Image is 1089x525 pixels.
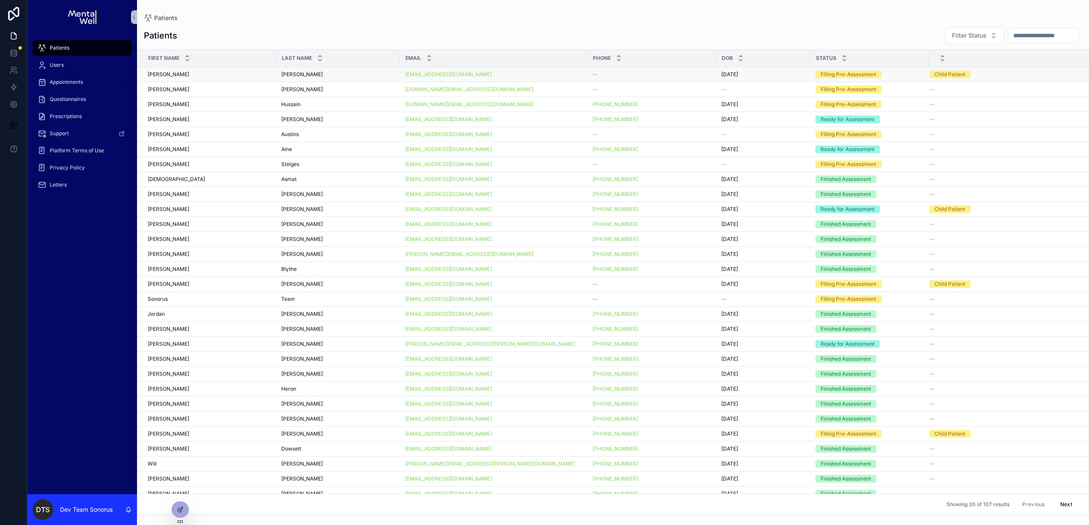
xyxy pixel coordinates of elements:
span: -- [721,161,726,168]
span: [PERSON_NAME] [148,191,189,198]
a: Stelges [281,161,395,168]
a: Blythe [281,266,395,273]
a: [EMAIL_ADDRESS][DOMAIN_NAME] [405,266,582,273]
a: -- [721,161,805,168]
a: [PERSON_NAME][EMAIL_ADDRESS][DOMAIN_NAME] [405,251,582,258]
a: [PERSON_NAME] [148,341,271,347]
a: -- [721,296,805,303]
a: [EMAIL_ADDRESS][DOMAIN_NAME] [405,206,492,213]
span: Blythe [281,266,297,273]
a: [EMAIL_ADDRESS][DOMAIN_NAME] [405,116,492,123]
a: [PHONE_NUMBER] [592,326,638,332]
div: Finished Assessment [821,235,871,243]
span: [PERSON_NAME] [281,221,323,228]
a: Asmat [281,176,395,183]
a: [DATE] [721,101,805,108]
div: Ready for Assessment [821,205,875,213]
div: Finished Assessment [821,355,871,363]
a: [PHONE_NUMBER] [592,356,638,362]
span: [DATE] [721,266,738,273]
a: [DOMAIN_NAME][EMAIL_ADDRESS][DOMAIN_NAME] [405,86,582,93]
span: [DATE] [721,71,738,78]
span: -- [721,131,726,138]
span: -- [929,311,934,317]
a: [PERSON_NAME] [148,191,271,198]
a: Ready for Assessment [815,340,924,348]
a: [PERSON_NAME] [281,356,395,362]
div: Filling Pre-Assessment [821,86,876,93]
a: [PERSON_NAME] [281,116,395,123]
div: Filling Pre-Assessment [821,131,876,138]
span: Asmat [281,176,297,183]
span: [PERSON_NAME] [281,281,323,288]
a: -- [929,311,1077,317]
a: Patients [33,40,132,56]
a: [PHONE_NUMBER] [592,176,711,183]
span: -- [592,71,598,78]
a: Appointments [33,74,132,90]
span: Jordan [148,311,165,317]
a: Support [33,126,132,141]
span: -- [929,341,934,347]
span: -- [929,191,934,198]
button: Select Button [945,27,1004,44]
a: [EMAIL_ADDRESS][DOMAIN_NAME] [405,176,582,183]
a: [EMAIL_ADDRESS][DOMAIN_NAME] [405,326,582,332]
a: [PHONE_NUMBER] [592,251,711,258]
span: [DATE] [721,116,738,123]
div: scrollable content [27,34,137,204]
a: [PERSON_NAME] [148,146,271,153]
span: [PERSON_NAME] [148,281,189,288]
span: -- [929,101,934,108]
a: [DEMOGRAPHIC_DATA] [148,176,271,183]
a: [PERSON_NAME][EMAIL_ADDRESS][DOMAIN_NAME] [405,251,533,258]
a: [PHONE_NUMBER] [592,356,711,362]
a: [PERSON_NAME] [148,266,271,273]
span: Questionnaires [50,96,86,103]
span: [PERSON_NAME] [148,266,189,273]
a: -- [929,251,1077,258]
div: Finished Assessment [821,220,871,228]
a: [EMAIL_ADDRESS][DOMAIN_NAME] [405,176,492,183]
span: [PERSON_NAME] [281,116,323,123]
span: [DATE] [721,221,738,228]
a: [PHONE_NUMBER] [592,236,638,243]
a: [EMAIL_ADDRESS][DOMAIN_NAME] [405,356,582,362]
a: [PERSON_NAME] [148,116,271,123]
span: [PERSON_NAME] [148,341,189,347]
span: -- [592,131,598,138]
span: [PERSON_NAME] [281,356,323,362]
a: [DATE] [721,266,805,273]
span: [DEMOGRAPHIC_DATA] [148,176,205,183]
a: [PHONE_NUMBER] [592,101,711,108]
a: [DOMAIN_NAME][EMAIL_ADDRESS][DOMAIN_NAME] [405,101,582,108]
a: Austins [281,131,395,138]
a: [DOMAIN_NAME][EMAIL_ADDRESS][DOMAIN_NAME] [405,86,533,93]
a: -- [929,176,1077,183]
a: [DATE] [721,191,805,198]
a: Sonorus [148,296,271,303]
div: Ready for Assessment [821,340,875,348]
a: [PERSON_NAME] [281,191,395,198]
a: -- [592,161,711,168]
a: Platform Terms of Use [33,143,132,158]
a: [EMAIL_ADDRESS][DOMAIN_NAME] [405,221,582,228]
a: Filling Pre-Assessment [815,295,924,303]
a: [EMAIL_ADDRESS][DOMAIN_NAME] [405,236,582,243]
a: [PHONE_NUMBER] [592,236,711,243]
a: -- [592,296,711,303]
span: -- [929,131,934,138]
a: Finished Assessment [815,250,924,258]
a: Prescriptions [33,109,132,124]
a: [PERSON_NAME] [148,356,271,362]
a: -- [592,131,711,138]
a: [PERSON_NAME] [148,206,271,213]
span: -- [929,236,934,243]
a: Filling Pre-Assessment [815,101,924,108]
span: -- [721,86,726,93]
span: [PERSON_NAME] [281,71,323,78]
a: [PHONE_NUMBER] [592,251,638,258]
a: -- [592,71,711,78]
span: [PERSON_NAME] [148,236,189,243]
a: [EMAIL_ADDRESS][DOMAIN_NAME] [405,326,492,332]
